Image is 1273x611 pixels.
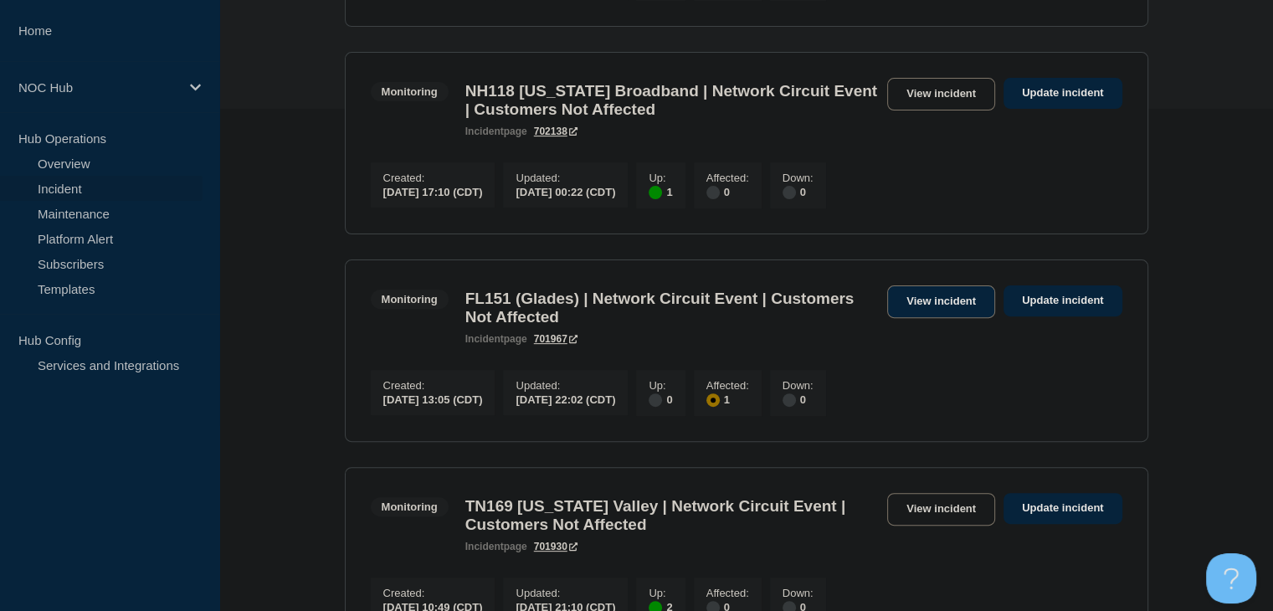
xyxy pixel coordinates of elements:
div: 0 [783,392,814,407]
p: Created : [383,172,483,184]
div: [DATE] 17:10 (CDT) [383,184,483,198]
div: [DATE] 00:22 (CDT) [516,184,615,198]
p: Up : [649,172,672,184]
span: incident [465,126,504,137]
iframe: Help Scout Beacon - Open [1206,553,1256,603]
div: 1 [649,184,672,199]
a: Update incident [1004,285,1122,316]
p: Up : [649,379,672,392]
span: Monitoring [371,82,449,101]
p: Created : [383,587,483,599]
a: Update incident [1004,493,1122,524]
p: Up : [649,587,672,599]
span: Monitoring [371,290,449,309]
a: Update incident [1004,78,1122,109]
p: Affected : [706,587,749,599]
a: View incident [887,493,995,526]
p: page [465,126,527,137]
p: page [465,333,527,345]
div: 0 [706,184,749,199]
a: View incident [887,78,995,110]
p: Updated : [516,172,615,184]
h3: FL151 (Glades) | Network Circuit Event | Customers Not Affected [465,290,879,326]
div: disabled [783,186,796,199]
p: NOC Hub [18,80,179,95]
p: Down : [783,587,814,599]
div: disabled [783,393,796,407]
p: Down : [783,172,814,184]
a: 702138 [534,126,577,137]
div: 1 [706,392,749,407]
div: [DATE] 13:05 (CDT) [383,392,483,406]
p: Affected : [706,172,749,184]
p: Affected : [706,379,749,392]
p: Updated : [516,587,615,599]
p: Updated : [516,379,615,392]
div: affected [706,393,720,407]
p: page [465,541,527,552]
div: disabled [649,393,662,407]
p: Created : [383,379,483,392]
h3: NH118 [US_STATE] Broadband | Network Circuit Event | Customers Not Affected [465,82,879,119]
div: disabled [706,186,720,199]
a: 701930 [534,541,577,552]
span: incident [465,541,504,552]
span: Monitoring [371,497,449,516]
span: incident [465,333,504,345]
h3: TN169 [US_STATE] Valley | Network Circuit Event | Customers Not Affected [465,497,879,534]
div: [DATE] 22:02 (CDT) [516,392,615,406]
a: View incident [887,285,995,318]
div: 0 [783,184,814,199]
div: up [649,186,662,199]
p: Down : [783,379,814,392]
div: 0 [649,392,672,407]
a: 701967 [534,333,577,345]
